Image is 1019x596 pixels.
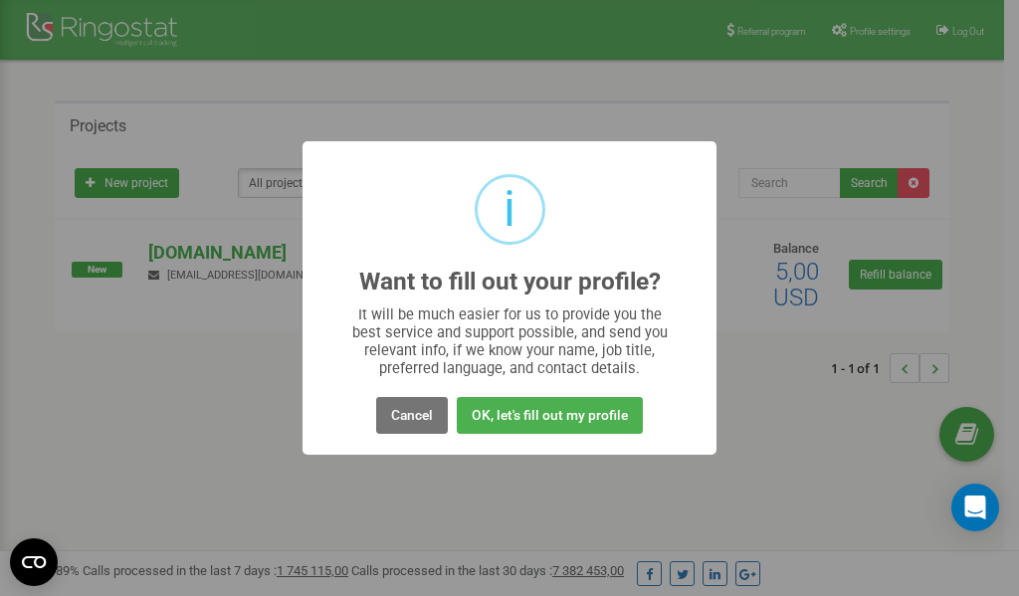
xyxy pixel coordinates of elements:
div: Open Intercom Messenger [951,484,999,531]
button: Cancel [376,397,448,434]
div: i [504,177,515,242]
button: OK, let's fill out my profile [457,397,643,434]
h2: Want to fill out your profile? [359,269,661,296]
button: Open CMP widget [10,538,58,586]
div: It will be much easier for us to provide you the best service and support possible, and send you ... [342,305,678,377]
